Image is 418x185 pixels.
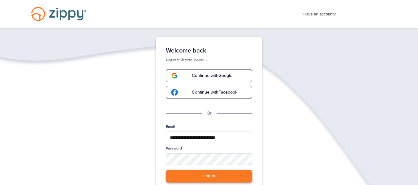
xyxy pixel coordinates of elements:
p: Log in with your account. [166,57,252,62]
img: google-logo [171,72,178,79]
span: Continue with Facebook [186,90,237,95]
input: Email [166,132,252,143]
span: Continue with Google [186,74,232,78]
input: Password [166,153,252,165]
a: google-logoContinue withFacebook [166,86,252,99]
img: google-logo [171,89,178,96]
label: Email [166,124,175,129]
h1: Welcome back [166,47,252,54]
button: Log in [166,170,252,183]
a: google-logoContinue withGoogle [166,69,252,82]
span: Have an account? [304,8,336,18]
p: Or [207,110,212,117]
label: Password [166,146,182,151]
